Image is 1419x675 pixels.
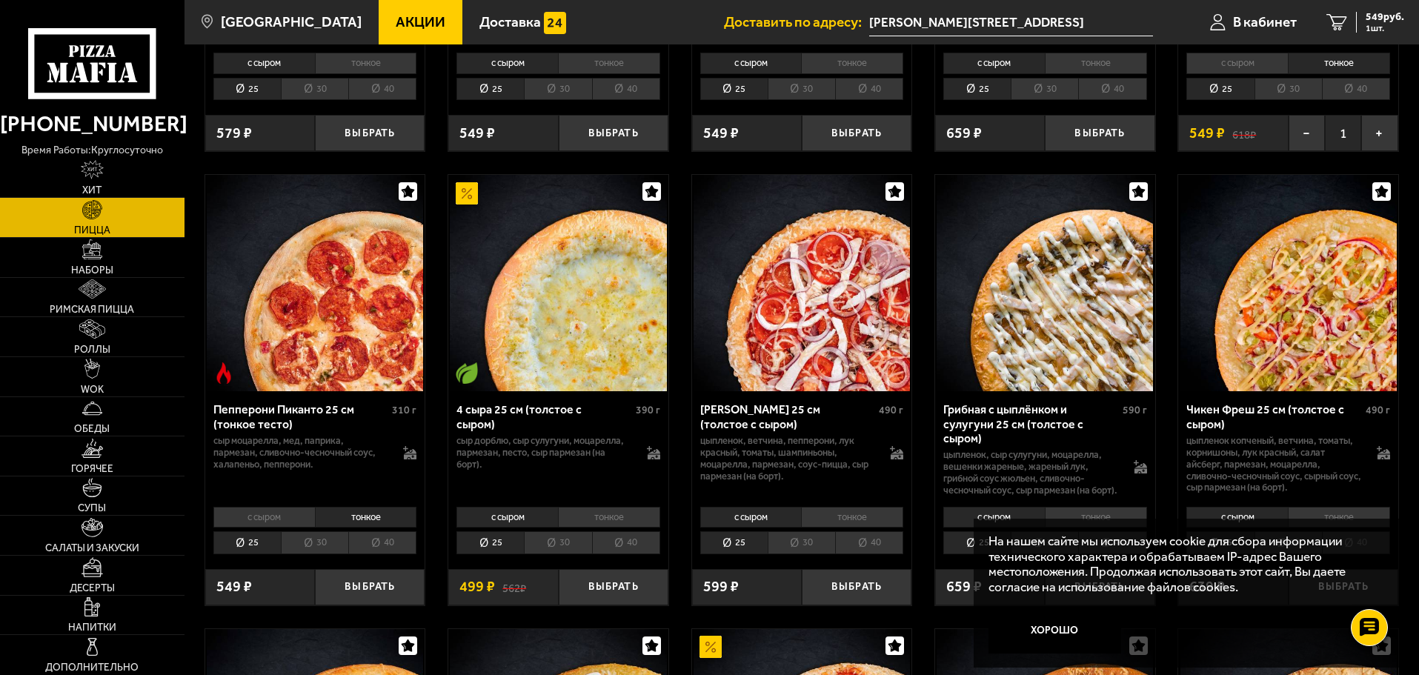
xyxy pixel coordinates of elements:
[1186,507,1288,528] li: с сыром
[559,115,668,151] button: Выбрать
[700,53,802,73] li: с сыром
[1366,404,1390,416] span: 490 г
[315,115,425,151] button: Выбрать
[456,531,524,554] li: 25
[281,78,348,101] li: 30
[68,622,116,633] span: Напитки
[801,53,903,73] li: тонкое
[943,78,1011,101] li: 25
[74,424,110,434] span: Обеды
[396,15,445,29] span: Акции
[1186,53,1288,73] li: с сыром
[943,507,1045,528] li: с сыром
[392,404,416,416] span: 310 г
[213,53,315,73] li: с сыром
[700,435,876,482] p: цыпленок, ветчина, пепперони, лук красный, томаты, шампиньоны, моцарелла, пармезан, соус-пицца, с...
[1078,78,1146,101] li: 40
[1123,404,1147,416] span: 590 г
[216,579,252,594] span: 549 ₽
[456,182,478,205] img: Акционный
[988,609,1122,654] button: Хорошо
[78,503,106,513] span: Супы
[213,435,389,470] p: сыр Моцарелла, мед, паприка, пармезан, сливочно-чесночный соус, халапеньо, пепперони.
[1180,175,1397,391] img: Чикен Фреш 25 см (толстое с сыром)
[213,362,235,385] img: Острое блюдо
[70,583,115,593] span: Десерты
[559,569,668,605] button: Выбрать
[1289,115,1325,151] button: −
[50,305,134,315] span: Римская пицца
[802,115,911,151] button: Выбрать
[700,402,876,430] div: [PERSON_NAME] 25 см (толстое с сыром)
[456,402,632,430] div: 4 сыра 25 см (толстое с сыром)
[988,533,1376,595] p: На нашем сайте мы используем cookie для сбора информации технического характера и обрабатываем IP...
[700,507,802,528] li: с сыром
[869,9,1153,36] input: Ваш адрес доставки
[699,636,722,658] img: Акционный
[281,531,348,554] li: 30
[592,531,660,554] li: 40
[315,507,417,528] li: тонкое
[694,175,910,391] img: Петровская 25 см (толстое с сыром)
[456,362,478,385] img: Вегетарианское блюдо
[81,385,104,395] span: WOK
[1045,507,1147,528] li: тонкое
[1045,53,1147,73] li: тонкое
[869,9,1153,36] span: Санкт-Петербург, Уманский переулок, 71
[456,507,558,528] li: с сыром
[835,531,903,554] li: 40
[456,435,632,470] p: сыр дорблю, сыр сулугуни, моцарелла, пармезан, песто, сыр пармезан (на борт).
[448,175,668,391] a: АкционныйВегетарианское блюдо4 сыра 25 см (толстое с сыром)
[1254,78,1322,101] li: 30
[450,175,666,391] img: 4 сыра 25 см (толстое с сыром)
[879,404,903,416] span: 490 г
[502,579,526,594] s: 562 ₽
[1011,78,1078,101] li: 30
[946,126,982,141] span: 659 ₽
[213,531,281,554] li: 25
[768,78,835,101] li: 30
[456,53,558,73] li: с сыром
[692,175,912,391] a: Петровская 25 см (толстое с сыром)
[1322,78,1390,101] li: 40
[835,78,903,101] li: 40
[213,507,315,528] li: с сыром
[71,265,113,276] span: Наборы
[1366,12,1404,22] span: 549 руб.
[207,175,423,391] img: Пепперони Пиканто 25 см (тонкое тесто)
[71,464,113,474] span: Горячее
[459,579,495,594] span: 499 ₽
[1288,53,1390,73] li: тонкое
[558,507,660,528] li: тонкое
[479,15,541,29] span: Доставка
[801,507,903,528] li: тонкое
[456,78,524,101] li: 25
[544,12,566,34] img: 15daf4d41897b9f0e9f617042186c801.svg
[636,404,660,416] span: 390 г
[524,78,591,101] li: 30
[524,531,591,554] li: 30
[935,175,1155,391] a: Грибная с цыплёнком и сулугуни 25 см (толстое с сыром)
[703,579,739,594] span: 599 ₽
[1186,435,1362,494] p: цыпленок копченый, ветчина, томаты, корнишоны, лук красный, салат айсберг, пармезан, моцарелла, с...
[315,53,417,73] li: тонкое
[459,126,495,141] span: 549 ₽
[943,53,1045,73] li: с сыром
[205,175,425,391] a: Острое блюдоПепперони Пиканто 25 см (тонкое тесто)
[213,402,389,430] div: Пепперони Пиканто 25 см (тонкое тесто)
[221,15,362,29] span: [GEOGRAPHIC_DATA]
[74,345,110,355] span: Роллы
[592,78,660,101] li: 40
[1325,115,1361,151] span: 1
[1232,126,1256,141] s: 618 ₽
[1178,175,1398,391] a: Чикен Фреш 25 см (толстое с сыром)
[216,126,252,141] span: 579 ₽
[1233,15,1297,29] span: В кабинет
[348,78,416,101] li: 40
[1366,24,1404,33] span: 1 шт.
[703,126,739,141] span: 549 ₽
[315,569,425,605] button: Выбрать
[700,78,768,101] li: 25
[700,531,768,554] li: 25
[768,531,835,554] li: 30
